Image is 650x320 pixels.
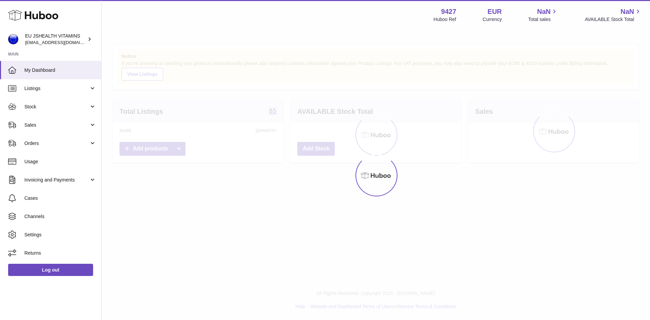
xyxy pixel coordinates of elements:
[8,34,18,44] img: internalAdmin-9427@internal.huboo.com
[585,7,642,23] a: NaN AVAILABLE Stock Total
[441,7,456,16] strong: 9427
[24,67,96,73] span: My Dashboard
[537,7,550,16] span: NaN
[24,158,96,165] span: Usage
[621,7,634,16] span: NaN
[528,7,558,23] a: NaN Total sales
[24,232,96,238] span: Settings
[24,213,96,220] span: Channels
[528,16,558,23] span: Total sales
[24,250,96,256] span: Returns
[8,264,93,276] a: Log out
[487,7,502,16] strong: EUR
[24,195,96,201] span: Cases
[24,140,89,147] span: Orders
[585,16,642,23] span: AVAILABLE Stock Total
[24,85,89,92] span: Listings
[434,16,456,23] div: Huboo Ref
[483,16,502,23] div: Currency
[24,177,89,183] span: Invoicing and Payments
[25,40,100,45] span: [EMAIL_ADDRESS][DOMAIN_NAME]
[24,104,89,110] span: Stock
[24,122,89,128] span: Sales
[25,33,86,46] div: EU JSHEALTH VITAMINS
